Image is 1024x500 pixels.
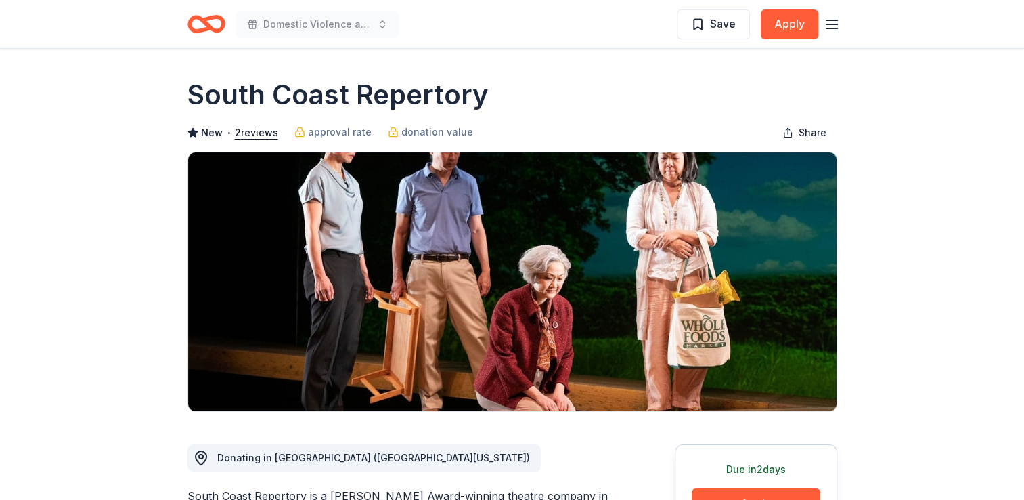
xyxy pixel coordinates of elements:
[294,124,372,140] a: approval rate
[226,127,231,138] span: •
[263,16,372,33] span: Domestic Violence and Abuse Protection 3rd Annual Fundraiser Mixer
[308,124,372,140] span: approval rate
[692,461,820,478] div: Due in 2 days
[677,9,750,39] button: Save
[236,11,399,38] button: Domestic Violence and Abuse Protection 3rd Annual Fundraiser Mixer
[187,76,489,114] h1: South Coast Repertory
[217,452,530,463] span: Donating in [GEOGRAPHIC_DATA] ([GEOGRAPHIC_DATA][US_STATE])
[201,125,223,141] span: New
[188,152,837,411] img: Image for South Coast Repertory
[235,125,278,141] button: 2reviews
[401,124,473,140] span: donation value
[799,125,826,141] span: Share
[187,8,225,40] a: Home
[761,9,818,39] button: Apply
[772,119,837,146] button: Share
[388,124,473,140] a: donation value
[710,15,736,33] span: Save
